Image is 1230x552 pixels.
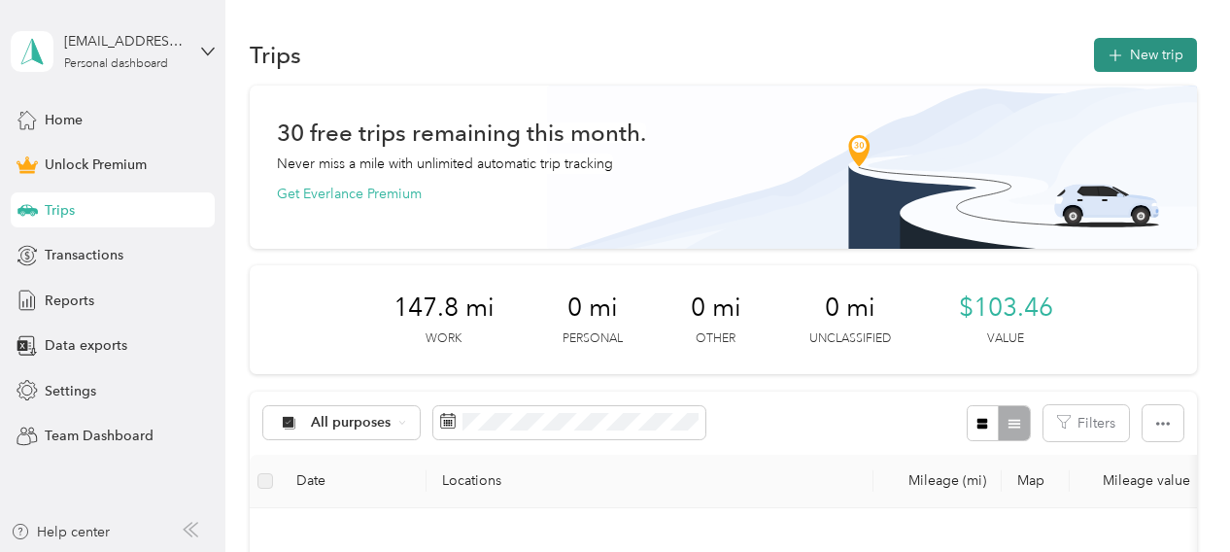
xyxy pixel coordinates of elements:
span: Reports [45,291,94,311]
h1: Trips [250,45,301,65]
th: Mileage (mi) [873,455,1002,508]
p: Other [696,330,735,348]
p: Unclassified [809,330,891,348]
iframe: Everlance-gr Chat Button Frame [1121,443,1230,552]
button: Help center [11,522,110,542]
span: All purposes [311,416,392,430]
span: 0 mi [825,293,875,324]
th: Map [1002,455,1070,508]
p: Work [426,330,461,348]
th: Mileage value [1070,455,1206,508]
img: Banner [547,86,1197,249]
span: 0 mi [691,293,741,324]
span: 0 mi [567,293,618,324]
span: Home [45,110,83,130]
span: Transactions [45,245,123,265]
span: Team Dashboard [45,426,154,446]
p: Personal [563,330,623,348]
button: Get Everlance Premium [277,184,422,204]
span: Unlock Premium [45,155,147,175]
div: Personal dashboard [64,58,168,70]
th: Locations [427,455,873,508]
th: Date [281,455,427,508]
p: Never miss a mile with unlimited automatic trip tracking [277,154,613,174]
span: Settings [45,381,96,401]
button: New trip [1094,38,1197,72]
div: [EMAIL_ADDRESS][DOMAIN_NAME] [64,31,186,52]
button: Filters [1043,405,1129,441]
span: $103.46 [959,293,1053,324]
span: Data exports [45,335,127,356]
span: Trips [45,200,75,221]
h1: 30 free trips remaining this month. [277,122,646,143]
p: Value [987,330,1024,348]
span: 147.8 mi [393,293,495,324]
